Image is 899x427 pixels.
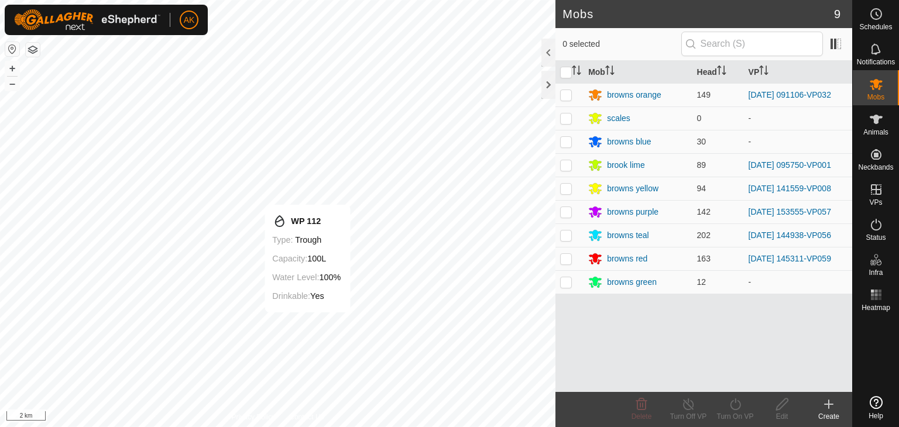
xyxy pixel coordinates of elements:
div: browns green [607,276,657,288]
a: [DATE] 091106-VP032 [749,90,831,99]
span: 149 [697,90,711,99]
a: Contact Us [289,412,324,422]
button: + [5,61,19,75]
h2: Mobs [562,7,834,21]
div: 100% [272,270,341,284]
span: 89 [697,160,706,170]
p-sorticon: Activate to sort [605,67,615,77]
div: Turn On VP [712,411,759,422]
a: [DATE] 145311-VP059 [749,254,831,263]
label: Drinkable: [272,291,310,301]
a: [DATE] 144938-VP056 [749,230,831,240]
span: 30 [697,137,706,146]
div: WP 112 [272,214,341,228]
p-sorticon: Activate to sort [717,67,726,77]
div: Edit [759,411,805,422]
span: Notifications [857,58,895,66]
th: Head [692,61,744,84]
span: Neckbands [858,164,893,171]
span: Heatmap [862,304,890,311]
label: Type: [272,235,293,245]
th: VP [744,61,852,84]
button: Reset Map [5,42,19,56]
span: Animals [863,129,888,136]
span: Help [869,412,883,419]
label: Capacity: [272,254,307,263]
span: 94 [697,184,706,193]
div: Turn Off VP [665,411,712,422]
label: Water Level: [272,273,319,282]
span: 163 [697,254,711,263]
td: - [744,130,852,153]
span: Infra [869,269,883,276]
span: Schedules [859,23,892,30]
img: Gallagher Logo [14,9,160,30]
div: browns red [607,253,647,265]
span: Delete [632,412,652,421]
p-sorticon: Activate to sort [759,67,768,77]
a: [DATE] 153555-VP057 [749,207,831,216]
div: Yes [272,289,341,303]
span: VPs [869,199,882,206]
td: - [744,106,852,130]
input: Search (S) [681,32,823,56]
span: 0 [697,113,702,123]
p-sorticon: Activate to sort [572,67,581,77]
a: Privacy Policy [232,412,276,422]
div: browns yellow [607,182,658,195]
div: browns blue [607,136,651,148]
span: Status [866,234,886,241]
a: [DATE] 095750-VP001 [749,160,831,170]
span: 142 [697,207,711,216]
div: scales [607,112,630,125]
button: – [5,77,19,91]
div: browns teal [607,229,649,242]
span: AK [184,14,195,26]
div: browns orange [607,89,661,101]
th: Mob [584,61,692,84]
span: Mobs [867,94,884,101]
div: Create [805,411,852,422]
a: Help [853,391,899,424]
div: brook lime [607,159,645,171]
a: [DATE] 141559-VP008 [749,184,831,193]
span: trough [295,235,321,245]
div: browns purple [607,206,658,218]
td: - [744,270,852,294]
span: 0 selected [562,38,681,50]
span: 202 [697,230,711,240]
span: 12 [697,277,706,287]
div: 100L [272,252,341,266]
span: 9 [834,5,840,23]
button: Map Layers [26,43,40,57]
